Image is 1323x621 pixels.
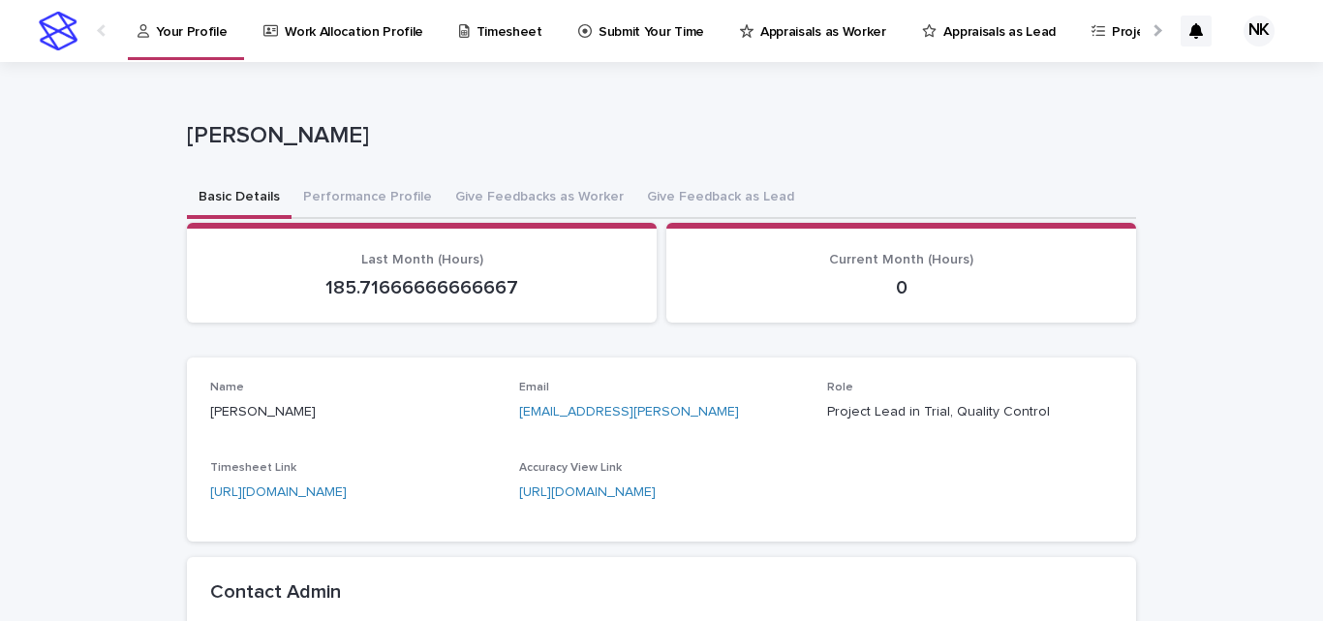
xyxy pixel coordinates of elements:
span: Name [210,382,244,393]
span: Timesheet Link [210,462,296,474]
p: [PERSON_NAME] [210,402,496,422]
p: Project Lead in Trial, Quality Control [827,402,1113,422]
a: [EMAIL_ADDRESS][PERSON_NAME] [519,405,739,419]
button: Basic Details [187,178,292,219]
a: [URL][DOMAIN_NAME] [210,485,347,499]
p: 0 [690,276,1113,299]
span: Current Month (Hours) [829,253,973,266]
button: Give Feedback as Lead [635,178,806,219]
div: NK [1244,16,1275,47]
button: Give Feedbacks as Worker [444,178,635,219]
p: [PERSON_NAME] [187,122,1128,150]
span: Email [519,382,549,393]
a: [URL][DOMAIN_NAME] [519,485,656,499]
button: Performance Profile [292,178,444,219]
p: 185.71666666666667 [210,276,633,299]
span: Role [827,382,853,393]
span: Last Month (Hours) [361,253,483,266]
h2: Contact Admin [210,580,1113,604]
span: Accuracy View Link [519,462,622,474]
img: stacker-logo-s-only.png [39,12,77,50]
